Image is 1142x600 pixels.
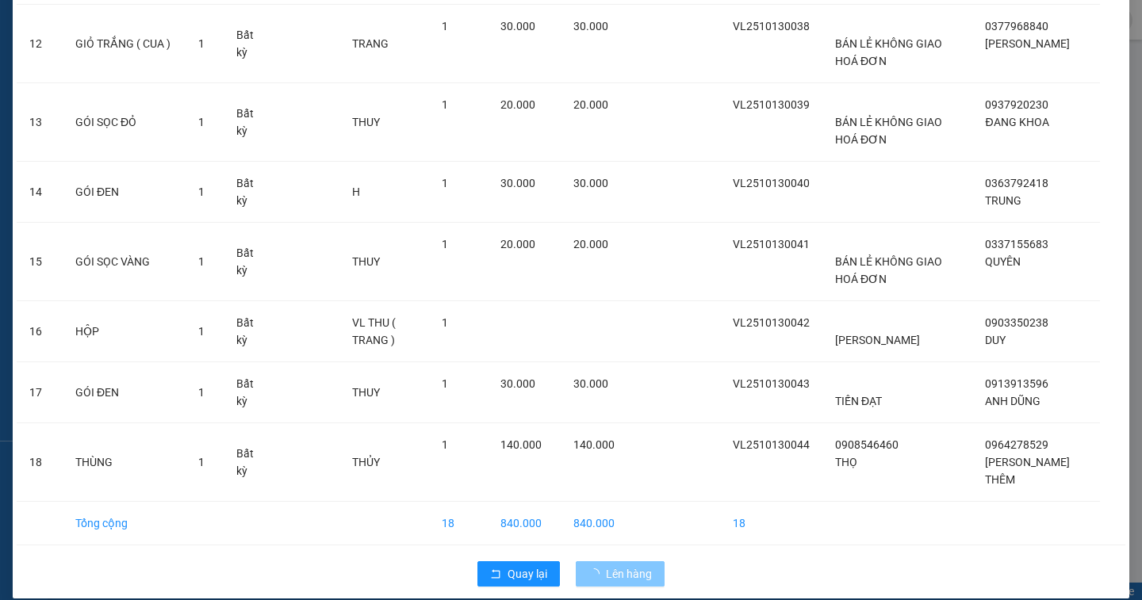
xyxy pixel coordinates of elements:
[733,438,810,451] span: VL2510130044
[352,37,389,50] span: TRANG
[985,20,1048,32] span: 0377968840
[835,395,882,407] span: TIẾN ĐẠT
[835,438,899,451] span: 0908546460
[985,255,1021,268] span: QUYÊN
[733,98,810,111] span: VL2510130039
[835,456,857,468] span: THỌ
[606,565,652,583] span: Lên hàng
[835,334,920,346] span: [PERSON_NAME]
[985,377,1048,390] span: 0913913596
[17,223,63,301] td: 15
[573,177,608,189] span: 30.000
[500,98,535,111] span: 20.000
[63,83,186,162] td: GÓI SỌC ĐỎ
[561,502,627,545] td: 840.000
[573,438,615,451] span: 140.000
[985,194,1021,207] span: TRUNG
[198,325,205,338] span: 1
[573,20,608,32] span: 30.000
[985,316,1048,329] span: 0903350238
[490,568,501,581] span: rollback
[573,377,608,390] span: 30.000
[63,362,186,423] td: GÓI ĐEN
[352,185,360,198] span: H
[442,20,448,32] span: 1
[352,255,380,268] span: THUY
[224,162,276,223] td: Bất kỳ
[429,502,488,545] td: 18
[198,386,205,399] span: 1
[720,502,822,545] td: 18
[588,568,606,579] span: loading
[198,456,205,468] span: 1
[733,238,810,250] span: VL2510130041
[442,316,448,329] span: 1
[17,423,63,502] td: 18
[442,438,448,451] span: 1
[733,316,810,329] span: VL2510130042
[17,5,63,83] td: 12
[224,301,276,362] td: Bất kỳ
[198,116,205,128] span: 1
[442,377,448,390] span: 1
[835,255,942,285] span: BÁN LẺ KHÔNG GIAO HOÁ ĐƠN
[985,177,1048,189] span: 0363792418
[352,386,380,399] span: THUY
[985,456,1070,486] span: [PERSON_NAME] THÊM
[442,238,448,250] span: 1
[835,37,942,67] span: BÁN LẺ KHÔNG GIAO HOÁ ĐƠN
[835,116,942,146] span: BÁN LẺ KHÔNG GIAO HOÁ ĐƠN
[352,456,380,468] span: THỦY
[17,162,63,223] td: 14
[500,177,535,189] span: 30.000
[488,502,561,545] td: 840.000
[442,98,448,111] span: 1
[733,377,810,390] span: VL2510130043
[477,561,560,587] button: rollbackQuay lại
[733,177,810,189] span: VL2510130040
[985,98,1048,111] span: 0937920230
[352,116,380,128] span: THUY
[573,238,608,250] span: 20.000
[198,255,205,268] span: 1
[576,561,665,587] button: Lên hàng
[508,565,547,583] span: Quay lại
[17,301,63,362] td: 16
[985,116,1048,128] span: ĐANG KHOA
[224,223,276,301] td: Bất kỳ
[985,334,1006,346] span: DUY
[224,83,276,162] td: Bất kỳ
[500,20,535,32] span: 30.000
[63,423,186,502] td: THÙNG
[224,362,276,423] td: Bất kỳ
[63,5,186,83] td: GIỎ TRẮNG ( CUA )
[985,395,1040,407] span: ANH DŨNG
[500,238,535,250] span: 20.000
[985,37,1070,50] span: [PERSON_NAME]
[352,316,396,346] span: VL THU ( TRANG )
[985,438,1048,451] span: 0964278529
[63,223,186,301] td: GÓI SỌC VÀNG
[63,162,186,223] td: GÓI ĐEN
[63,301,186,362] td: HỘP
[500,438,542,451] span: 140.000
[985,238,1048,250] span: 0337155683
[198,37,205,50] span: 1
[17,83,63,162] td: 13
[198,185,205,198] span: 1
[224,5,276,83] td: Bất kỳ
[573,98,608,111] span: 20.000
[224,423,276,502] td: Bất kỳ
[17,362,63,423] td: 17
[733,20,810,32] span: VL2510130038
[500,377,535,390] span: 30.000
[63,502,186,545] td: Tổng cộng
[442,177,448,189] span: 1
